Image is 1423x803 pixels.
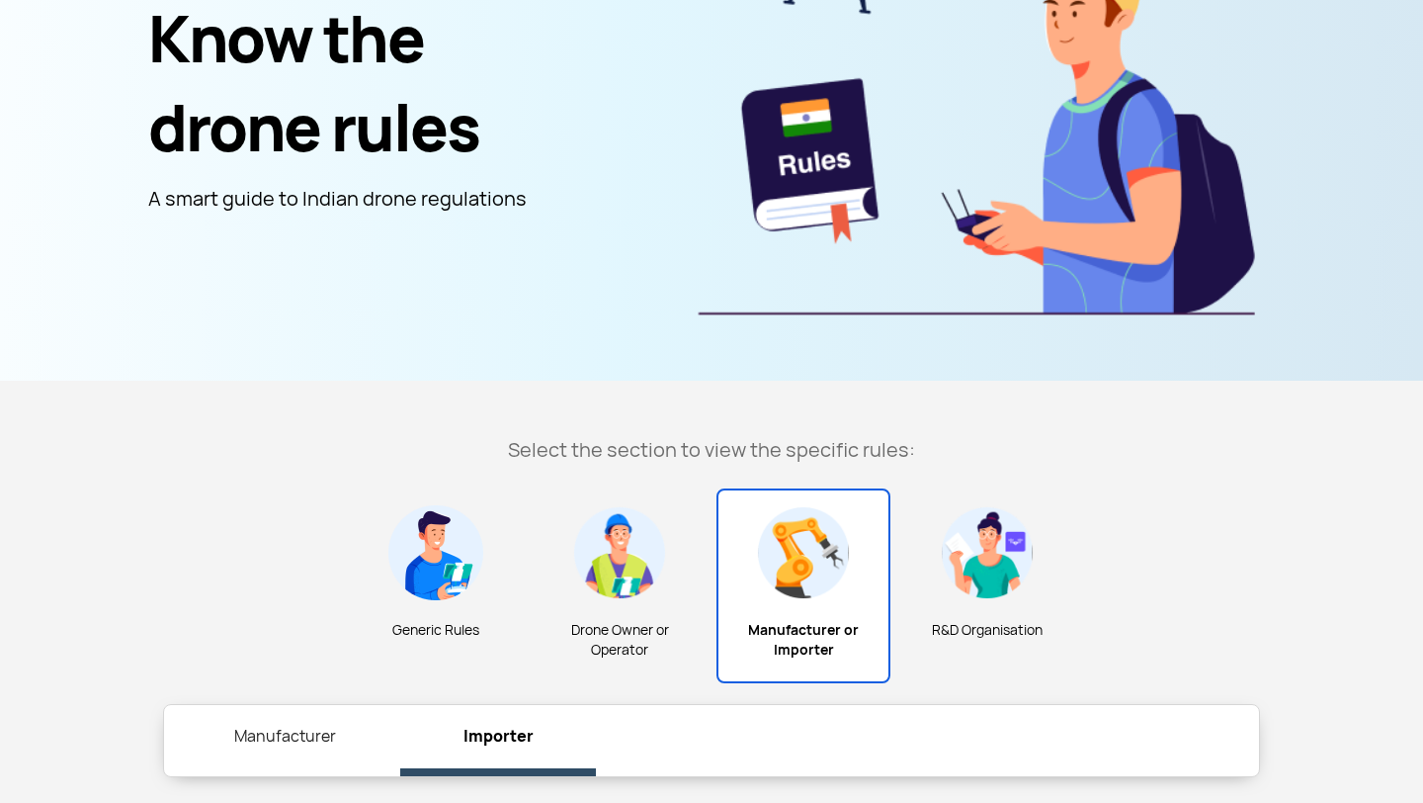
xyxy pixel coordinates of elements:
img: Manufacturer or Importer [756,505,851,600]
img: R&D Organisation [940,505,1035,600]
span: Drone Owner or Operator [540,620,700,660]
p: A smart guide to Indian drone regulations [148,183,527,215]
img: Generic Rules [388,505,483,600]
img: Drone Owner or <br/> Operator [572,505,667,600]
span: Manufacturer or Importer [725,620,881,660]
span: R&D Organisation [907,620,1067,640]
a: Manufacturer [187,705,382,768]
span: Generic Rules [356,620,516,640]
a: Importer [400,705,596,776]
